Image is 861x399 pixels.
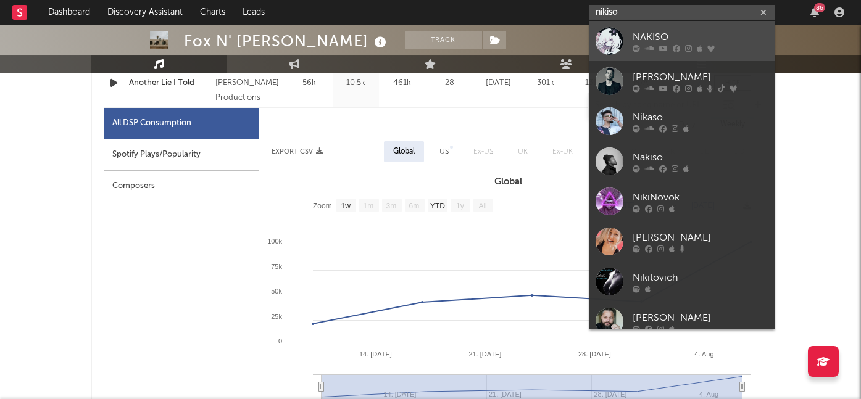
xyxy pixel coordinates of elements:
text: 1w [341,202,351,210]
text: 25k [271,313,282,320]
text: 1y [456,202,464,210]
div: 461k [382,77,422,89]
text: 0 [278,337,281,345]
input: Search for artists [589,5,775,20]
div: Composers [104,171,259,202]
text: 6m [409,202,419,210]
div: [PERSON_NAME] [633,310,768,325]
a: [PERSON_NAME] [589,61,775,101]
div: NikiNovok [633,190,768,205]
a: NikiNovok [589,181,775,221]
button: 86 [810,7,819,17]
div: [PERSON_NAME] [633,70,768,84]
div: 56k [289,77,330,89]
div: Nakiso [633,150,768,165]
div: 10.5k [336,77,376,89]
div: [DATE] [478,77,519,89]
div: 301k [525,77,567,89]
input: Search by song name or URL [589,101,719,110]
a: Another Lie I Told [129,77,210,89]
div: All DSP Consumption [104,108,259,139]
div: NAKISO [633,30,768,44]
div: All DSP Consumption [112,116,191,131]
div: Fox N' [PERSON_NAME] [184,31,389,51]
div: 86 [814,3,825,12]
text: 3m [386,202,396,210]
a: Nakiso [589,141,775,181]
div: US [439,144,449,159]
a: NAKISO [589,21,775,61]
text: 50k [271,287,282,295]
h3: Global [259,175,757,189]
div: 28 [428,77,472,89]
div: 131k [573,77,614,89]
button: Track [405,31,482,49]
text: Zoom [313,202,332,210]
div: Nikaso [633,110,768,125]
text: 100k [267,237,282,245]
a: [PERSON_NAME] [589,221,775,261]
a: [PERSON_NAME] [589,302,775,342]
text: 28. [DATE] [578,350,610,358]
div: Spotify Plays/Popularity [104,139,259,171]
text: 1m [363,202,373,210]
text: YTD [430,202,444,210]
text: 4. Aug [694,350,713,358]
div: Nikitovich [633,270,768,285]
a: Nikitovich [589,261,775,302]
text: 21. [DATE] [468,350,501,358]
div: [PERSON_NAME] [633,230,768,245]
button: Export CSV [272,148,323,155]
a: Nikaso [589,101,775,141]
div: 2023 Fox N' [PERSON_NAME] Productions [215,61,283,105]
text: 75k [271,263,282,270]
div: Global [393,144,415,159]
text: All [478,202,486,210]
text: 14. [DATE] [359,350,391,358]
